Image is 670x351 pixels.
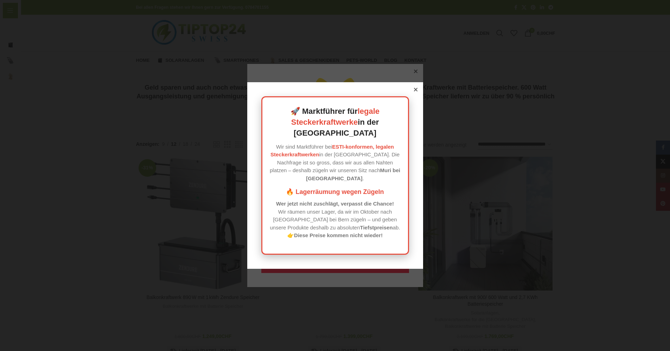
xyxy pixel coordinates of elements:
[294,232,383,238] strong: Diese Preise kommen nicht wieder!
[291,107,379,126] a: legale Steckerkraftwerke
[269,143,401,183] p: Wir sind Marktführer bei in der [GEOGRAPHIC_DATA]. Die Nachfrage ist so gross, dass wir aus allen...
[269,188,401,196] h3: 🔥 Lagerräumung wegen Zügeln
[270,144,394,158] a: ESTI-konformen, legalen Steckerkraftwerken
[360,225,393,230] strong: Tiefstpreisen
[276,201,394,207] strong: Wer jetzt nicht zuschlägt, verpasst die Chance!
[269,106,401,138] h2: 🚀 Marktführer für in der [GEOGRAPHIC_DATA]
[269,200,401,240] p: Wir räumen unser Lager, da wir im Oktober nach [GEOGRAPHIC_DATA] bei Bern zügeln – und geben unse...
